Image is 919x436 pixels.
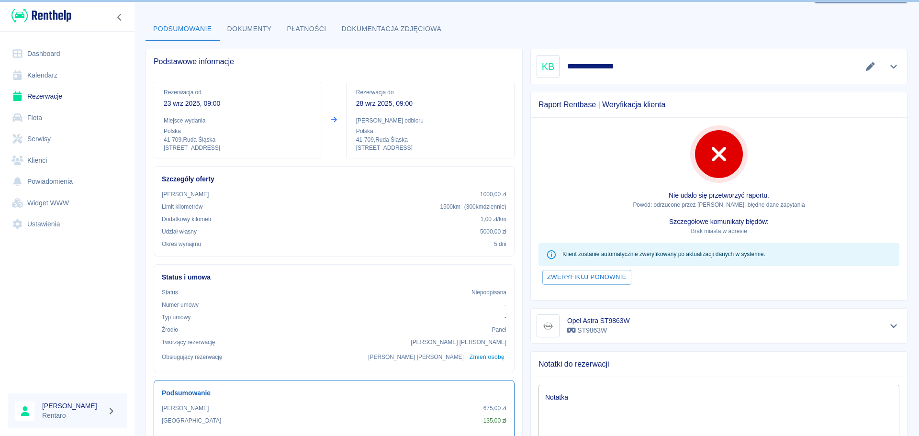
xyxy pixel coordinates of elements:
a: Flota [8,107,127,129]
button: Dokumentacja zdjęciowa [334,18,449,41]
p: 1500 km [440,202,506,211]
img: Renthelp logo [11,8,71,23]
p: Typ umowy [162,313,191,322]
span: Podstawowe informacje [154,57,515,67]
button: Zweryfikuj ponownie [542,270,631,285]
p: 41-709 , Ruda Śląska [356,135,504,144]
a: Kalendarz [8,65,127,86]
p: [PERSON_NAME] [PERSON_NAME] [411,338,506,347]
p: 5000,00 zł [480,227,506,236]
p: Polska [164,127,312,135]
button: Pokaż szczegóły [886,319,902,333]
h6: Opel Astra ST9863W [567,316,630,325]
p: [STREET_ADDRESS] [164,144,312,152]
p: Numer umowy [162,301,199,309]
h6: Podsumowanie [162,388,506,398]
div: Klient zostanie automatycznie zweryfikowany po aktualizacji danych w systemie. [562,246,765,263]
p: Tworzący rezerwację [162,338,215,347]
h6: Szczegóły oferty [162,174,506,184]
p: 41-709 , Ruda Śląska [164,135,312,144]
a: Klienci [8,150,127,171]
button: Podsumowanie [146,18,220,41]
p: Nie udało się przetworzyć raportu. [538,190,899,201]
p: 5 dni [494,240,506,248]
p: Szczegółowe komunikaty błędów: [538,217,899,227]
p: Żrodło [162,325,178,334]
p: Rentaro [42,411,103,421]
p: 23 wrz 2025, 09:00 [164,99,312,109]
button: Dokumenty [220,18,280,41]
p: Polska [356,127,504,135]
div: KB [537,55,560,78]
p: [STREET_ADDRESS] [356,144,504,152]
p: Rezerwacja do [356,88,504,97]
p: Niepodpisana [471,288,506,297]
p: [PERSON_NAME] [162,404,209,413]
p: Dodatkowy kilometr [162,215,212,224]
a: Widget WWW [8,192,127,214]
p: Obsługujący rezerwację [162,353,223,361]
button: Pokaż szczegóły [886,60,902,73]
h6: Status i umowa [162,272,506,282]
button: Płatności [280,18,334,41]
p: - [504,301,506,309]
a: Renthelp logo [8,8,71,23]
h6: [PERSON_NAME] [42,401,103,411]
button: Zwiń nawigację [112,11,127,23]
p: Miejsce wydania [164,116,312,125]
a: Serwisy [8,128,127,150]
p: Okres wynajmu [162,240,201,248]
p: Udział własny [162,227,197,236]
span: Brak miasta w adresie [691,228,747,235]
span: Raport Rentbase | Weryfikacja klienta [538,100,899,110]
p: - [504,313,506,322]
p: 1,00 zł /km [481,215,506,224]
p: [PERSON_NAME] [PERSON_NAME] [368,353,464,361]
p: 675,00 zł [483,404,506,413]
button: Edytuj dane [863,60,878,73]
a: Ustawienia [8,213,127,235]
p: Limit kilometrów [162,202,202,211]
p: Status [162,288,178,297]
p: Powód: odrzucone przez [PERSON_NAME]: błędne dane zapytania [538,201,899,209]
p: [PERSON_NAME] [162,190,209,199]
p: [PERSON_NAME] odbioru [356,116,504,125]
p: ST9863W [567,325,630,335]
p: - 135,00 zł [482,416,506,425]
a: Rezerwacje [8,86,127,107]
a: Powiadomienia [8,171,127,192]
span: Notatki do rezerwacji [538,359,899,369]
p: [GEOGRAPHIC_DATA] [162,416,221,425]
p: Panel [492,325,507,334]
p: Rezerwacja od [164,88,312,97]
p: 1000,00 zł [480,190,506,199]
span: ( 300 km dziennie ) [464,203,506,210]
button: Zmień osobę [468,350,506,364]
p: 28 wrz 2025, 09:00 [356,99,504,109]
a: Dashboard [8,43,127,65]
img: Image [538,316,558,335]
